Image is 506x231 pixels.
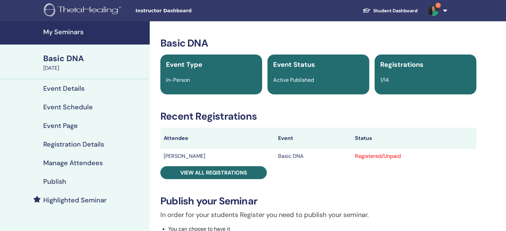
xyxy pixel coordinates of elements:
span: View all registrations [180,169,247,176]
a: View all registrations [160,166,267,179]
h3: Recent Registrations [160,110,476,122]
div: [DATE] [43,64,146,72]
span: Instructor Dashboard [135,7,235,14]
span: Event Type [166,60,202,69]
h4: Event Schedule [43,103,93,111]
h4: Publish [43,177,66,185]
h3: Publish your Seminar [160,195,476,207]
a: Basic DNA[DATE] [39,53,150,72]
span: Registrations [380,60,423,69]
span: In-Person [166,76,190,83]
th: Status [352,128,476,149]
h4: Event Page [43,122,78,130]
a: Student Dashboard [357,5,423,17]
div: Basic DNA [43,53,146,64]
span: Active Published [273,76,314,83]
th: Attendee [160,128,275,149]
td: [PERSON_NAME] [160,149,275,164]
div: Registered/Unpaid [355,152,473,160]
span: 1 [435,3,441,8]
th: Event [275,128,351,149]
h4: Manage Attendees [43,159,103,167]
img: default.jpg [428,5,439,16]
p: In order for your students Register you need to publish your seminar. [160,210,476,220]
img: graduation-cap-white.svg [363,8,371,13]
h4: My Seminars [43,28,146,36]
h4: Event Details [43,84,84,92]
img: logo.png [44,3,123,18]
h4: Highlighted Seminar [43,196,107,204]
span: Event Status [273,60,315,69]
span: 1/14 [380,76,389,83]
td: Basic DNA [275,149,351,164]
h3: Basic DNA [160,37,476,49]
h4: Registration Details [43,140,104,148]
